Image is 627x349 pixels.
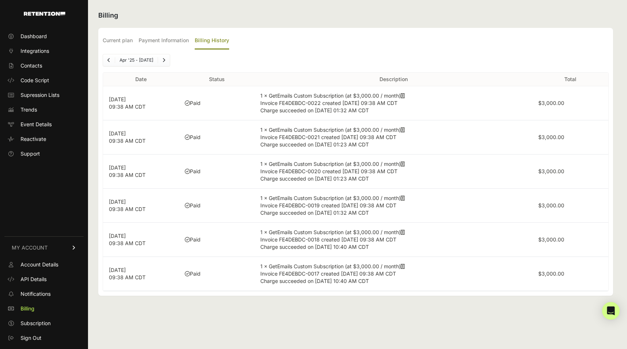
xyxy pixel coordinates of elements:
[103,73,179,86] th: Date
[21,320,51,327] span: Subscription
[260,236,396,243] span: Invoice FE4DEBDC-0018 created [DATE] 09:38 AM CDT
[21,33,47,40] span: Dashboard
[4,74,84,86] a: Code Script
[179,223,255,257] td: Paid
[4,303,84,315] a: Billing
[21,62,42,69] span: Contacts
[98,10,613,21] h2: Billing
[4,119,84,130] a: Event Details
[21,135,46,143] span: Reactivate
[4,332,84,344] a: Sign Out
[4,30,84,42] a: Dashboard
[254,120,532,154] td: 1 × GetEmails Custom Subscription (at $3,000.00 / month)
[4,317,84,329] a: Subscription
[109,164,173,179] p: [DATE] 09:38 AM CDT
[260,202,396,208] span: Invoice FE4DEBDC-0019 created [DATE] 09:38 AM CDT
[109,130,173,145] p: [DATE] 09:38 AM CDT
[21,77,49,84] span: Code Script
[24,12,65,16] img: Retention.com
[260,100,397,106] span: Invoice FE4DEBDC-0022 created [DATE] 09:38 AM CDT
[4,133,84,145] a: Reactivate
[179,154,255,189] td: Paid
[139,32,189,50] label: Payment Information
[260,270,396,277] span: Invoice FE4DEBDC-0017 created [DATE] 09:38 AM CDT
[179,257,255,291] td: Paid
[532,73,608,86] th: Total
[602,302,620,320] div: Open Intercom Messenger
[538,270,564,277] label: $3,000.00
[21,305,34,312] span: Billing
[4,60,84,72] a: Contacts
[109,198,173,213] p: [DATE] 09:38 AM CDT
[4,273,84,285] a: API Details
[12,244,48,251] span: MY ACCOUNT
[4,148,84,160] a: Support
[4,104,84,116] a: Trends
[254,73,532,86] th: Description
[254,223,532,257] td: 1 × GetEmails Custom Subscription (at $3,000.00 / month)
[21,106,37,113] span: Trends
[254,154,532,189] td: 1 × GetEmails Custom Subscription (at $3,000.00 / month)
[4,236,84,259] a: MY ACCOUNT
[254,86,532,120] td: 1 × GetEmails Custom Subscription (at $3,000.00 / month)
[538,168,564,174] label: $3,000.00
[4,89,84,101] a: Supression Lists
[21,276,47,283] span: API Details
[254,257,532,291] td: 1 × GetEmails Custom Subscription (at $3,000.00 / month)
[260,244,369,250] span: Charge succeeded on [DATE] 10:40 AM CDT
[260,107,369,113] span: Charge succeeded on [DATE] 01:32 AM CDT
[103,32,133,50] label: Current plan
[21,121,52,128] span: Event Details
[260,210,369,216] span: Charge succeeded on [DATE] 01:32 AM CDT
[260,134,396,140] span: Invoice FE4DEBDC-0021 created [DATE] 09:38 AM CDT
[538,134,564,140] label: $3,000.00
[21,261,58,268] span: Account Details
[103,54,115,66] a: Previous
[260,278,369,284] span: Charge succeeded on [DATE] 10:40 AM CDT
[4,259,84,270] a: Account Details
[21,91,59,99] span: Supression Lists
[179,73,255,86] th: Status
[21,150,40,157] span: Support
[4,45,84,57] a: Integrations
[260,141,369,148] span: Charge succeeded on [DATE] 01:23 AM CDT
[179,189,255,223] td: Paid
[158,54,170,66] a: Next
[254,189,532,223] td: 1 × GetEmails Custom Subscription (at $3,000.00 / month)
[260,175,369,182] span: Charge succeeded on [DATE] 01:23 AM CDT
[538,202,564,208] label: $3,000.00
[109,96,173,110] p: [DATE] 09:38 AM CDT
[115,57,158,63] li: Apr '25 - [DATE]
[538,100,564,106] label: $3,000.00
[109,266,173,281] p: [DATE] 09:38 AM CDT
[179,120,255,154] td: Paid
[21,47,49,55] span: Integrations
[538,236,564,243] label: $3,000.00
[195,32,229,50] label: Billing History
[260,168,397,174] span: Invoice FE4DEBDC-0020 created [DATE] 09:38 AM CDT
[21,334,41,342] span: Sign Out
[109,232,173,247] p: [DATE] 09:38 AM CDT
[4,288,84,300] a: Notifications
[179,86,255,120] td: Paid
[21,290,51,298] span: Notifications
